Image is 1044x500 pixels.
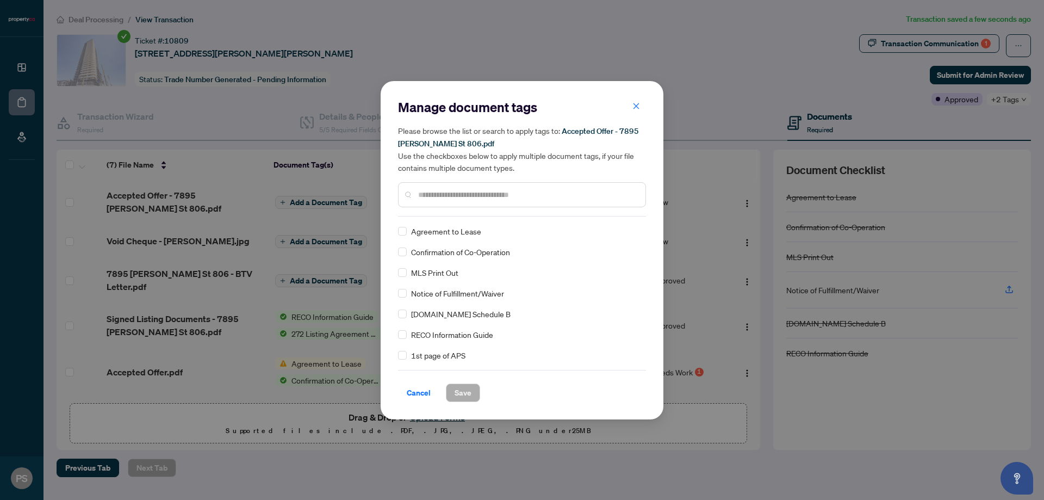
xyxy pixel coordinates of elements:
span: MLS Print Out [411,267,458,279]
span: close [632,102,640,110]
span: Agreement to Lease [411,225,481,237]
span: Confirmation of Co-Operation [411,246,510,258]
span: [DOMAIN_NAME] Schedule B [411,308,511,320]
span: 1st page of APS [411,349,465,361]
button: Cancel [398,384,439,402]
span: Accepted Offer - 7895 [PERSON_NAME] St 806.pdf [398,126,639,149]
span: Notice of Fulfillment/Waiver [411,287,504,299]
span: Cancel [407,384,431,402]
button: Open asap [1000,462,1033,495]
h2: Manage document tags [398,98,646,116]
span: RECO Information Guide [411,329,493,341]
h5: Please browse the list or search to apply tags to: Use the checkboxes below to apply multiple doc... [398,125,646,174]
button: Save [446,384,480,402]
